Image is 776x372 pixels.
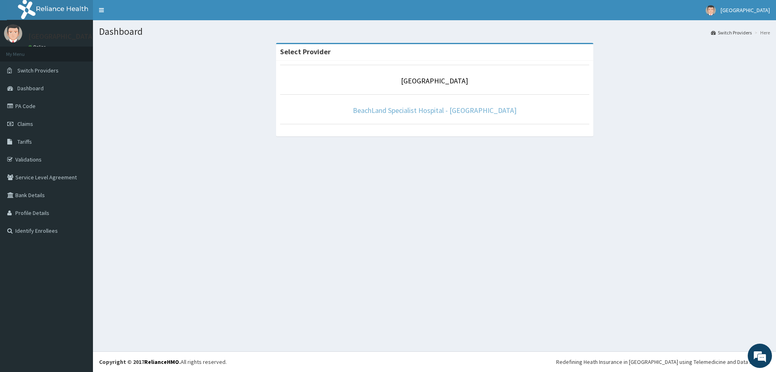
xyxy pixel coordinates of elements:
[711,29,752,36] a: Switch Providers
[17,67,59,74] span: Switch Providers
[401,76,468,85] a: [GEOGRAPHIC_DATA]
[706,5,716,15] img: User Image
[4,24,22,43] img: User Image
[721,6,770,14] span: [GEOGRAPHIC_DATA]
[99,358,181,366] strong: Copyright © 2017 .
[28,33,95,40] p: [GEOGRAPHIC_DATA]
[144,358,179,366] a: RelianceHMO
[93,351,776,372] footer: All rights reserved.
[556,358,770,366] div: Redefining Heath Insurance in [GEOGRAPHIC_DATA] using Telemedicine and Data Science!
[753,29,770,36] li: Here
[280,47,331,56] strong: Select Provider
[17,85,44,92] span: Dashboard
[28,44,48,50] a: Online
[99,26,770,37] h1: Dashboard
[353,106,517,115] a: BeachLand Specialist Hospital - [GEOGRAPHIC_DATA]
[17,138,32,145] span: Tariffs
[17,120,33,128] span: Claims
